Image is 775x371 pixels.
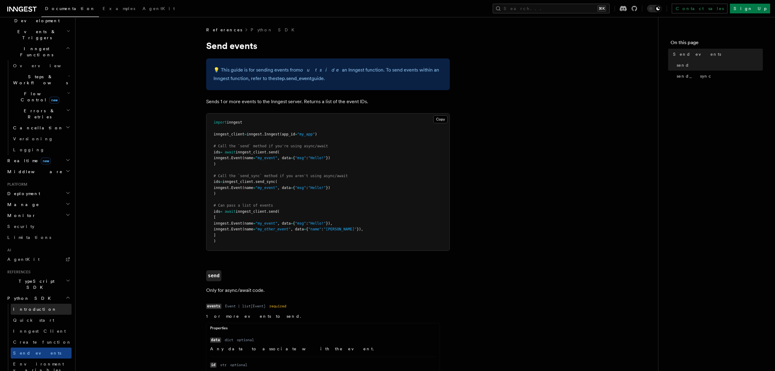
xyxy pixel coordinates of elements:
em: outside [300,67,342,73]
button: Flow Controlnew [11,88,72,105]
span: = [220,180,222,184]
span: TypeScript SDK [5,278,66,290]
p: Sends 1 or more events to the Inngest server. Returns a list of the event IDs. [206,97,450,106]
span: "msg" [295,156,306,160]
code: id [210,362,217,368]
span: = [291,221,293,226]
span: (name [242,227,253,231]
span: inngest. [214,156,231,160]
span: "my_event" [255,221,277,226]
a: Logging [11,144,72,155]
span: inngest. [214,227,231,231]
span: ) [214,162,216,166]
dd: str [220,362,227,367]
span: Examples [103,6,135,11]
span: ( [277,150,280,154]
span: "my_app" [297,132,315,136]
span: await [225,150,236,154]
span: = [220,209,222,214]
span: , data [277,186,291,190]
dd: required [269,304,286,309]
kbd: ⌘K [597,5,606,12]
dd: dict [225,338,233,342]
span: }), [326,221,333,226]
code: events [206,304,222,309]
span: Send events [673,51,721,57]
a: Versioning [11,133,72,144]
span: References [5,270,30,275]
span: Python SDK [5,295,55,301]
span: Steps & Workflows [11,74,68,86]
span: = [245,132,247,136]
span: { [306,227,308,231]
span: Documentation [45,6,95,11]
span: Manage [5,201,39,208]
button: Events & Triggers [5,26,72,43]
span: Quick start [13,318,54,323]
span: # Call the `send` method if you're using async/await [214,144,328,148]
span: ) [214,191,216,196]
span: "Hello!" [308,221,326,226]
span: = [253,186,255,190]
span: send [269,209,277,214]
span: Realtime [5,158,51,164]
span: : [322,227,324,231]
span: = [253,221,255,226]
span: await [225,209,236,214]
span: new [41,158,51,164]
span: send_sync [255,180,275,184]
span: { [293,156,295,160]
button: Deployment [5,188,72,199]
dd: optional [237,338,254,342]
button: Toggle dark mode [647,5,662,12]
button: Python SDK [5,293,72,304]
p: Any data to associate with the event. [210,346,436,352]
span: Event [231,227,242,231]
span: Errors & Retries [11,108,66,120]
span: Local Development [5,12,66,24]
span: Event [231,186,242,190]
button: TypeScript SDK [5,276,72,293]
span: inngest. [214,221,231,226]
a: Send events [671,49,763,60]
span: (name [242,186,253,190]
div: Properties [206,326,440,333]
a: send [674,60,763,71]
p: Only for async/await code. [206,286,450,295]
a: Overview [11,60,72,71]
a: step.send_event [275,75,312,81]
span: { [293,221,295,226]
p: 1 or more events to send. [206,313,440,319]
a: send [206,270,222,281]
span: { [293,186,295,190]
span: AgentKit [143,6,175,11]
span: AgentKit [7,257,40,262]
span: inngest_client [214,132,245,136]
span: Platform [5,182,27,187]
a: Send events [11,348,72,359]
span: inngest_client [222,180,253,184]
span: Cancellation [11,125,63,131]
span: ) [214,239,216,243]
a: Introduction [11,304,72,315]
button: Cancellation [11,122,72,133]
span: Deployment [5,191,40,197]
span: Inngest Client [13,329,66,334]
span: . [266,150,269,154]
span: Flow Control [11,91,67,103]
span: , data [291,227,304,231]
button: Manage [5,199,72,210]
span: (app_id [280,132,295,136]
div: Inngest Functions [5,60,72,155]
span: , data [277,156,291,160]
span: "Hello!" [308,156,326,160]
dd: optional [230,362,247,367]
span: Events & Triggers [5,29,66,41]
dd: Event | list[Event] [225,304,266,309]
span: inngest. [214,186,231,190]
a: AgentKit [5,254,72,265]
span: References [206,27,242,33]
code: data [210,338,221,343]
button: Search...⌘K [493,4,610,13]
